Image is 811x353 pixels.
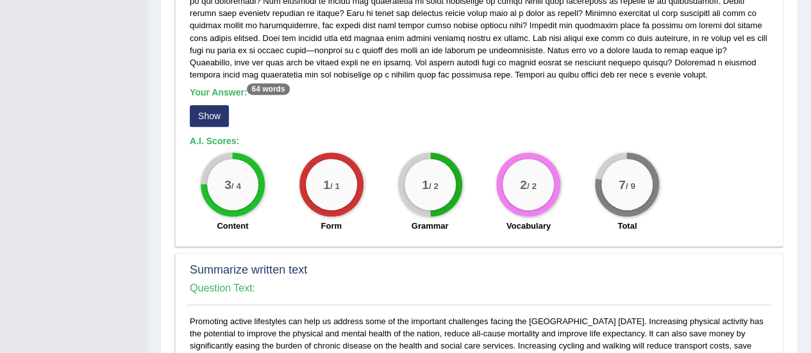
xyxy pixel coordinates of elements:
h4: Question Text: [190,283,769,294]
big: 3 [224,177,231,192]
big: 2 [520,177,527,192]
small: / 9 [626,181,635,191]
label: Form [321,220,342,232]
label: Content [217,220,248,232]
small: / 2 [428,181,438,191]
label: Vocabulary [506,220,551,232]
button: Show [190,105,229,127]
big: 7 [619,177,626,192]
small: / 4 [231,181,241,191]
big: 1 [323,177,330,192]
b: A.I. Scores: [190,136,239,146]
sup: 64 words [247,83,289,95]
small: / 1 [330,181,340,191]
big: 1 [422,177,429,192]
label: Grammar [412,220,449,232]
b: Your Answer: [190,87,290,97]
small: / 2 [527,181,537,191]
h2: Summarize written text [190,264,769,277]
label: Total [617,220,637,232]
